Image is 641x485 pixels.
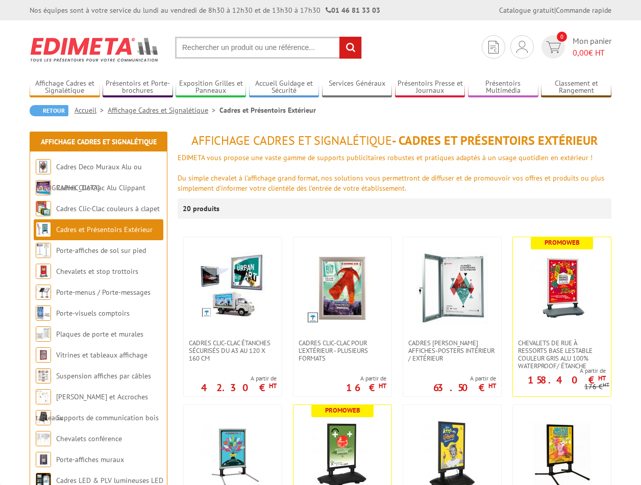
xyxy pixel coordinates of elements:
[36,305,51,321] img: Porte-visuels comptoirs
[513,339,611,370] a: Chevalets de rue à ressorts base lestable couleur Gris Alu 100% waterproof/ étanche
[189,339,277,362] span: Cadres Clic-Clac étanches sécurisés du A3 au 120 x 160 cm
[108,106,219,115] a: Affichage Cadres et Signalétique
[30,79,100,96] a: Affichage Cadres et Signalétique
[598,374,606,382] sup: HT
[603,381,609,388] sup: HT
[36,452,51,467] img: Porte-affiches muraux
[516,41,528,53] img: devis rapide
[56,183,145,192] a: Cadres Clic-Clac Alu Clippant
[75,106,108,115] a: Accueil
[528,377,606,383] p: 158.40 €
[307,252,378,324] img: Cadres Clic-Clac pour l'extérieur - PLUSIEURS FORMATS
[269,381,277,390] sup: HT
[499,5,611,15] div: |
[526,252,598,324] img: Chevalets de rue à ressorts base lestable couleur Gris Alu 100% waterproof/ étanche
[299,339,386,362] span: Cadres Clic-Clac pour l'extérieur - PLUSIEURS FORMATS
[41,137,157,146] a: Affichage Cadres et Signalétique
[573,47,611,59] span: € HT
[499,6,554,15] a: Catalogue gratuit
[546,41,561,53] img: devis rapide
[36,368,51,384] img: Suspension affiches par câbles
[36,285,51,300] img: Porte-menus / Porte-messages
[175,37,362,59] input: Rechercher un produit ou une référence...
[539,35,611,59] a: devis rapide 0 Mon panier 0,00€ HT
[346,374,386,382] span: A partir de
[178,134,611,147] h1: - Cadres et Présentoirs Extérieur
[56,434,122,443] a: Chevalets conférence
[293,339,391,362] a: Cadres Clic-Clac pour l'extérieur - PLUSIEURS FORMATS
[178,152,611,163] div: EDIMETA vous propose une vaste gamme de supports publicitaires robustes et pratiques adaptés à un...
[191,133,392,148] span: Affichage Cadres et Signalétique
[201,385,277,391] p: 42.30 €
[433,385,496,391] p: 63.50 €
[56,413,159,422] a: Supports de communication bois
[416,252,488,324] img: Cadres vitrines affiches-posters intérieur / extérieur
[200,252,266,319] img: Cadres Clic-Clac étanches sécurisés du A3 au 120 x 160 cm
[545,238,580,247] b: Promoweb
[36,389,51,404] img: Cimaises et Accroches tableaux
[326,6,380,15] strong: 01 46 81 33 03
[56,329,143,339] a: Plaques de porte et murales
[379,381,386,390] sup: HT
[36,326,51,342] img: Plaques de porte et murales
[395,79,465,96] a: Présentoirs Presse et Journaux
[36,264,51,279] img: Chevalets et stop trottoirs
[518,339,606,370] span: Chevalets de rue à ressorts base lestable couleur Gris Alu 100% waterproof/ étanche
[56,476,163,485] a: Cadres LED & PLV lumineuses LED
[176,79,246,96] a: Exposition Grilles et Panneaux
[249,79,319,96] a: Accueil Guidage et Sécurité
[56,267,138,276] a: Chevalets et stop trottoirs
[322,79,392,96] a: Services Généraux
[219,105,316,115] li: Cadres et Présentoirs Extérieur
[56,246,146,255] a: Porte-affiches de sol sur pied
[56,350,147,360] a: Vitrines et tableaux affichage
[30,105,68,116] a: Retour
[433,374,496,382] span: A partir de
[201,374,277,382] span: A partir de
[541,79,611,96] a: Classement et Rangement
[408,339,496,362] span: Cadres [PERSON_NAME] affiches-posters intérieur / extérieur
[36,243,51,258] img: Porte-affiches de sol sur pied
[56,204,160,213] a: Cadres Clic-Clac couleurs à clapet
[36,201,51,216] img: Cadres Clic-Clac couleurs à clapet
[556,6,611,15] a: Commande rapide
[339,37,361,59] input: rechercher
[488,381,496,390] sup: HT
[584,383,609,391] p: 176 €
[557,32,567,42] span: 0
[56,371,151,380] a: Suspension affiches par câbles
[36,159,51,174] img: Cadres Deco Muraux Alu ou Bois
[468,79,538,96] a: Présentoirs Multimédia
[56,288,151,297] a: Porte-menus / Porte-messages
[36,162,142,192] a: Cadres Deco Muraux Alu ou [GEOGRAPHIC_DATA]
[56,455,124,464] a: Porte-affiches muraux
[178,173,611,193] div: Du simple chevalet à l'affichage grand format, nos solutions vous permettront de diffuser et de p...
[325,406,360,415] b: Promoweb
[30,31,160,68] img: Edimeta
[573,47,588,58] span: 0,00
[184,339,282,362] a: Cadres Clic-Clac étanches sécurisés du A3 au 120 x 160 cm
[513,367,606,375] span: A partir de
[36,222,51,237] img: Cadres et Présentoirs Extérieur
[103,79,173,96] a: Présentoirs et Porte-brochures
[573,35,611,59] span: Mon panier
[36,431,51,446] img: Chevalets conférence
[403,339,501,362] a: Cadres [PERSON_NAME] affiches-posters intérieur / extérieur
[488,41,499,54] img: devis rapide
[346,385,386,391] p: 16 €
[36,392,148,422] a: [PERSON_NAME] et Accroches tableaux
[56,225,153,234] a: Cadres et Présentoirs Extérieur
[56,309,130,318] a: Porte-visuels comptoirs
[183,198,221,219] p: 20 produits
[30,5,380,15] div: Nos équipes sont à votre service du lundi au vendredi de 8h30 à 12h30 et de 13h30 à 17h30
[36,347,51,363] img: Vitrines et tableaux affichage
